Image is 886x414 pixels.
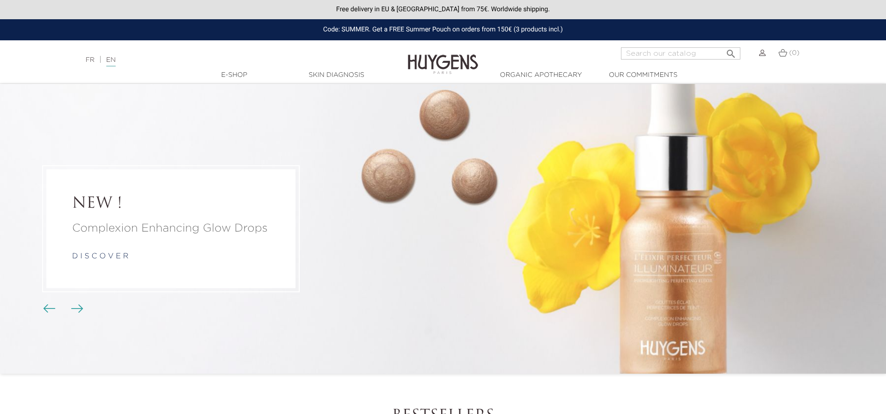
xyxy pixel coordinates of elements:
[494,70,588,80] a: Organic Apothecary
[187,70,281,80] a: E-Shop
[72,220,270,237] a: Complexion Enhancing Glow Drops
[47,301,77,316] div: Carousel buttons
[621,47,740,60] input: Search
[723,45,739,57] button: 
[725,45,737,57] i: 
[106,57,116,67] a: EN
[289,70,383,80] a: Skin Diagnosis
[81,54,362,66] div: |
[86,57,95,63] a: FR
[596,70,690,80] a: Our commitments
[408,39,478,75] img: Huygens
[72,195,270,213] a: NEW !
[789,50,799,56] span: (0)
[72,253,128,261] a: d i s c o v e r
